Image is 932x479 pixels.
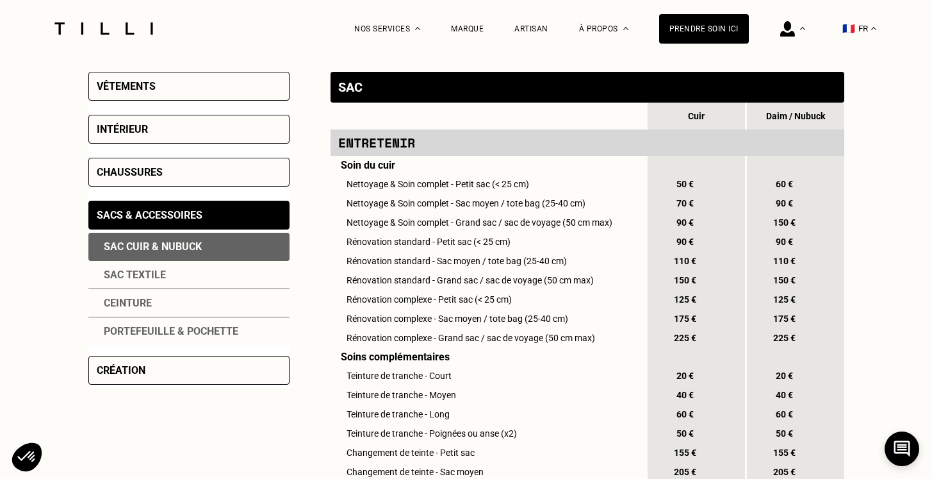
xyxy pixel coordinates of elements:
[331,213,646,232] td: Nettoyage & Soin complet - Grand sac / sac de voyage (50 cm max)
[773,467,796,477] span: 205 €
[331,424,646,443] td: Teinture de tranche - Poignées ou anse (x2)
[773,314,796,324] span: 175 €
[674,294,697,305] span: 125 €
[331,232,646,251] td: Rénovation standard - Petit sac (< 25 cm)
[623,27,628,30] img: Menu déroulant à propos
[773,390,796,400] span: 40 €
[674,390,697,400] span: 40 €
[331,156,646,174] td: Soin du cuir
[773,409,796,419] span: 60 €
[674,237,697,247] span: 90 €
[331,443,646,462] td: Changement de teinte - Petit sac
[451,24,484,33] a: Marque
[773,275,796,285] span: 150 €
[415,27,420,30] img: Menu déroulant
[773,179,796,189] span: 60 €
[674,333,697,343] span: 225 €
[338,133,638,152] div: Entretenir
[331,194,646,213] td: Nettoyage & Soin complet - Sac moyen / tote bag (25-40 cm)
[773,198,796,208] span: 90 €
[97,364,145,376] div: Création
[773,371,796,381] span: 20 €
[331,290,646,309] td: Rénovation complexe - Petit sac (< 25 cm)
[659,14,749,44] a: Prendre soin ici
[331,271,646,290] td: Rénovation standard - Grand sac / sac de voyage (50 cm max)
[773,428,796,439] span: 50 €
[97,166,163,178] div: Chaussures
[842,22,855,35] span: 🇫🇷
[773,294,796,305] span: 125 €
[674,314,697,324] span: 175 €
[674,448,697,458] span: 155 €
[331,251,646,271] td: Rénovation standard - Sac moyen / tote bag (25-40 cm)
[50,22,158,35] img: Logo du service de couturière Tilli
[780,21,795,37] img: icône connexion
[648,103,745,130] th: Cuir
[88,289,290,317] div: Ceinture
[97,80,156,92] div: Vêtements
[773,256,796,266] span: 110 €
[331,309,646,328] td: Rénovation complexe - Sac moyen / tote bag (25-40 cm)
[674,217,697,228] span: 90 €
[674,409,697,419] span: 60 €
[97,209,202,221] div: Sacs & accessoires
[331,385,646,405] td: Teinture de tranche - Moyen
[674,371,697,381] span: 20 €
[331,174,646,194] td: Nettoyage & Soin complet - Petit sac (< 25 cm)
[871,27,876,30] img: menu déroulant
[97,123,148,135] div: Intérieur
[747,103,844,130] th: Daim / Nubuck
[331,366,646,385] td: Teinture de tranche - Court
[773,333,796,343] span: 225 €
[674,428,697,439] span: 50 €
[674,179,697,189] span: 50 €
[674,198,697,208] span: 70 €
[773,217,796,228] span: 150 €
[674,467,697,477] span: 205 €
[674,256,697,266] span: 110 €
[773,237,796,247] span: 90 €
[331,405,646,424] td: Teinture de tranche - Long
[773,448,796,458] span: 155 €
[514,24,548,33] a: Artisan
[88,233,290,261] div: Sac cuir & nubuck
[800,27,805,30] img: Menu déroulant
[88,261,290,289] div: Sac textile
[674,275,697,285] span: 150 €
[338,80,363,95] div: Sac
[331,348,646,366] td: Soins complémentaires
[331,328,646,348] td: Rénovation complexe - Grand sac / sac de voyage (50 cm max)
[88,317,290,345] div: Portefeuille & pochette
